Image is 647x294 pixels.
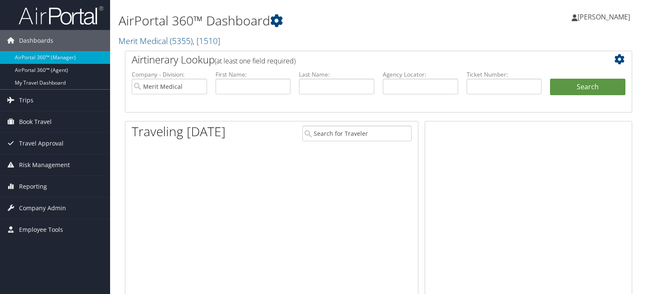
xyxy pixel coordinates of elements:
input: Search for Traveler [302,126,412,141]
span: Book Travel [19,111,52,132]
span: Travel Approval [19,133,64,154]
span: Company Admin [19,198,66,219]
span: Dashboards [19,30,53,51]
a: [PERSON_NAME] [572,4,639,30]
label: Agency Locator: [383,70,458,79]
label: First Name: [216,70,291,79]
h1: Traveling [DATE] [132,123,226,140]
span: Reporting [19,176,47,197]
span: Employee Tools [19,219,63,240]
span: Trips [19,90,33,111]
h2: Airtinerary Lookup [132,52,583,67]
button: Search [550,79,625,96]
a: Merit Medical [119,35,220,47]
span: Risk Management [19,154,70,176]
h1: AirPortal 360™ Dashboard [119,12,465,30]
span: (at least one field required) [215,56,296,66]
img: airportal-logo.png [19,5,103,25]
span: [PERSON_NAME] [578,12,630,22]
span: , [ 1510 ] [193,35,220,47]
label: Ticket Number: [467,70,542,79]
span: ( 5355 ) [170,35,193,47]
label: Company - Division: [132,70,207,79]
label: Last Name: [299,70,374,79]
